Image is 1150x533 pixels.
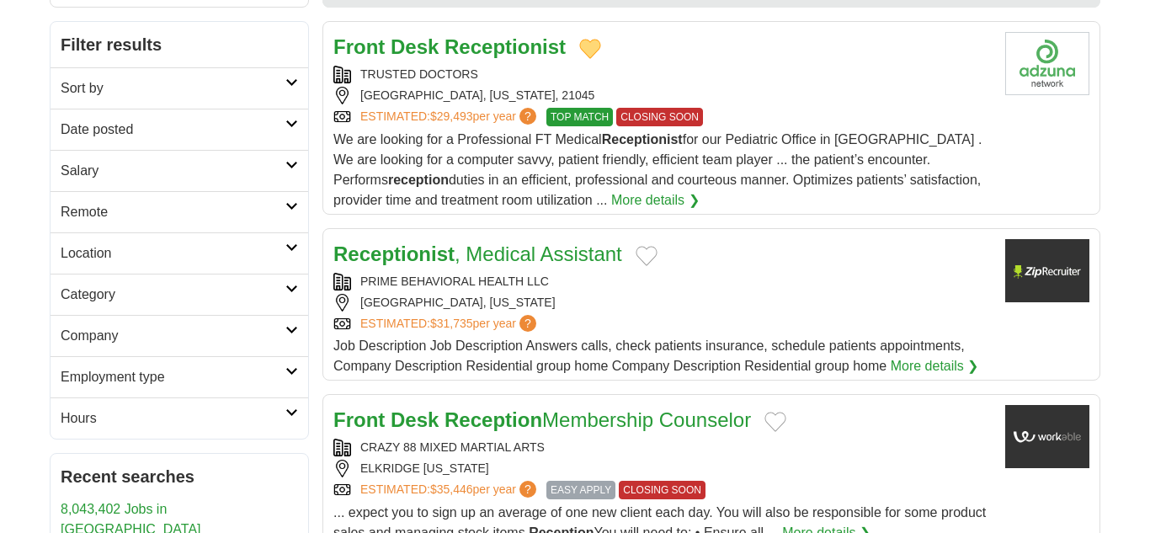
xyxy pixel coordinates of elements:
[51,274,308,315] a: Category
[579,39,601,59] button: Add to favorite jobs
[333,460,992,477] div: ELKRIDGE [US_STATE]
[430,482,473,496] span: $35,446
[360,315,540,333] a: ESTIMATED:$31,735per year?
[602,132,683,147] strong: Receptionist
[616,108,703,126] span: CLOSING SOON
[333,294,992,312] div: [GEOGRAPHIC_DATA], [US_STATE]
[1005,239,1089,302] img: Company logo
[51,22,308,67] h2: Filter results
[61,78,285,99] h2: Sort by
[61,285,285,305] h2: Category
[619,481,705,499] span: CLOSING SOON
[61,120,285,140] h2: Date posted
[51,356,308,397] a: Employment type
[61,202,285,222] h2: Remote
[519,315,536,332] span: ?
[1005,32,1089,95] img: Company logo
[430,109,473,123] span: $29,493
[51,315,308,356] a: Company
[61,161,285,181] h2: Salary
[636,246,658,266] button: Add to favorite jobs
[51,232,308,274] a: Location
[51,150,308,191] a: Salary
[333,439,992,456] div: CRAZY 88 MIXED MARTIAL ARTS
[61,408,285,429] h2: Hours
[430,317,473,330] span: $31,735
[445,35,566,58] strong: Receptionist
[51,397,308,439] a: Hours
[61,326,285,346] h2: Company
[546,108,613,126] span: TOP MATCH
[61,367,285,387] h2: Employment type
[333,66,992,83] div: TRUSTED DOCTORS
[333,408,385,431] strong: Front
[360,108,540,126] a: ESTIMATED:$29,493per year?
[61,243,285,264] h2: Location
[519,481,536,498] span: ?
[764,412,786,432] button: Add to favorite jobs
[51,67,308,109] a: Sort by
[445,408,542,431] strong: Reception
[333,243,622,265] a: Receptionist, Medical Assistant
[333,132,982,207] span: We are looking for a Professional FT Medical for our Pediatric Office in [GEOGRAPHIC_DATA] . We a...
[333,87,992,104] div: [GEOGRAPHIC_DATA], [US_STATE], 21045
[333,338,965,373] span: Job Description Job Description Answers calls, check patients insurance, schedule patients appoin...
[333,35,385,58] strong: Front
[388,173,449,187] strong: reception
[546,481,615,499] span: EASY APPLY
[391,408,439,431] strong: Desk
[61,464,298,489] h2: Recent searches
[891,356,979,376] a: More details ❯
[333,408,751,431] a: Front Desk ReceptionMembership Counselor
[333,35,566,58] a: Front Desk Receptionist
[360,481,540,499] a: ESTIMATED:$35,446per year?
[391,35,439,58] strong: Desk
[51,191,308,232] a: Remote
[333,243,455,265] strong: Receptionist
[519,108,536,125] span: ?
[51,109,308,150] a: Date posted
[611,190,700,211] a: More details ❯
[333,273,992,290] div: PRIME BEHAVIORAL HEALTH LLC
[1005,405,1089,468] img: Company logo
